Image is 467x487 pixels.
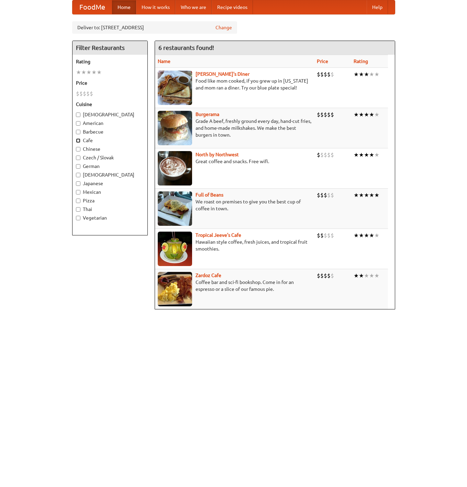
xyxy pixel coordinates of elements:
[215,24,232,31] a: Change
[158,158,311,165] p: Great coffee and snacks. Free wifi.
[76,121,80,126] input: American
[331,71,334,78] li: $
[76,199,80,203] input: Pizza
[76,137,144,144] label: Cafe
[86,90,90,97] li: $
[317,151,320,159] li: $
[327,151,331,159] li: $
[158,71,192,105] img: sallys.jpg
[327,71,331,78] li: $
[317,111,320,118] li: $
[320,111,324,118] li: $
[364,232,369,239] li: ★
[369,111,374,118] li: ★
[331,151,334,159] li: $
[97,68,102,76] li: ★
[354,71,359,78] li: ★
[324,151,327,159] li: $
[76,111,144,118] label: [DEMOGRAPHIC_DATA]
[76,138,80,143] input: Cafe
[374,111,379,118] li: ★
[76,130,80,134] input: Barbecue
[327,191,331,199] li: $
[91,68,97,76] li: ★
[196,112,219,117] b: Burgerama
[90,90,93,97] li: $
[374,191,379,199] li: ★
[359,232,364,239] li: ★
[354,191,359,199] li: ★
[364,71,369,78] li: ★
[369,151,374,159] li: ★
[158,272,192,306] img: zardoz.jpg
[354,111,359,118] li: ★
[76,197,144,204] label: Pizza
[196,273,221,278] a: Zardoz Cafe
[359,151,364,159] li: ★
[331,111,334,118] li: $
[158,44,214,51] ng-pluralize: 6 restaurants found!
[158,239,311,252] p: Hawaiian style coffee, fresh juices, and tropical fruit smoothies.
[374,232,379,239] li: ★
[158,279,311,293] p: Coffee bar and sci-fi bookshop. Come in for an espresso or a slice of our famous pie.
[76,214,144,221] label: Vegetarian
[331,272,334,279] li: $
[76,190,80,194] input: Mexican
[196,192,223,198] a: Full of Beans
[72,21,237,34] div: Deliver to: [STREET_ADDRESS]
[76,180,144,187] label: Japanese
[76,68,81,76] li: ★
[320,272,324,279] li: $
[317,71,320,78] li: $
[73,0,112,14] a: FoodMe
[196,71,249,77] a: [PERSON_NAME]'s Diner
[76,146,144,152] label: Chinese
[320,151,324,159] li: $
[196,152,239,157] b: North by Northwest
[212,0,253,14] a: Recipe videos
[364,272,369,279] li: ★
[364,111,369,118] li: ★
[76,90,79,97] li: $
[317,191,320,199] li: $
[374,71,379,78] li: ★
[196,232,241,238] b: Tropical Jeeve's Cafe
[76,207,80,212] input: Thai
[76,154,144,161] label: Czech / Slovak
[354,232,359,239] li: ★
[369,272,374,279] li: ★
[359,272,364,279] li: ★
[76,80,144,86] h5: Price
[359,191,364,199] li: ★
[76,164,80,169] input: German
[364,191,369,199] li: ★
[324,232,327,239] li: $
[317,272,320,279] li: $
[76,173,80,177] input: [DEMOGRAPHIC_DATA]
[324,272,327,279] li: $
[158,111,192,145] img: burgerama.jpg
[369,191,374,199] li: ★
[76,101,144,108] h5: Cuisine
[364,151,369,159] li: ★
[327,272,331,279] li: $
[76,113,80,117] input: [DEMOGRAPHIC_DATA]
[76,171,144,178] label: [DEMOGRAPHIC_DATA]
[158,198,311,212] p: We roast on premises to give you the best cup of coffee in town.
[320,191,324,199] li: $
[320,232,324,239] li: $
[369,71,374,78] li: ★
[79,90,83,97] li: $
[369,232,374,239] li: ★
[320,71,324,78] li: $
[317,59,328,64] a: Price
[76,163,144,170] label: German
[354,272,359,279] li: ★
[158,191,192,226] img: beans.jpg
[374,272,379,279] li: ★
[354,59,368,64] a: Rating
[331,191,334,199] li: $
